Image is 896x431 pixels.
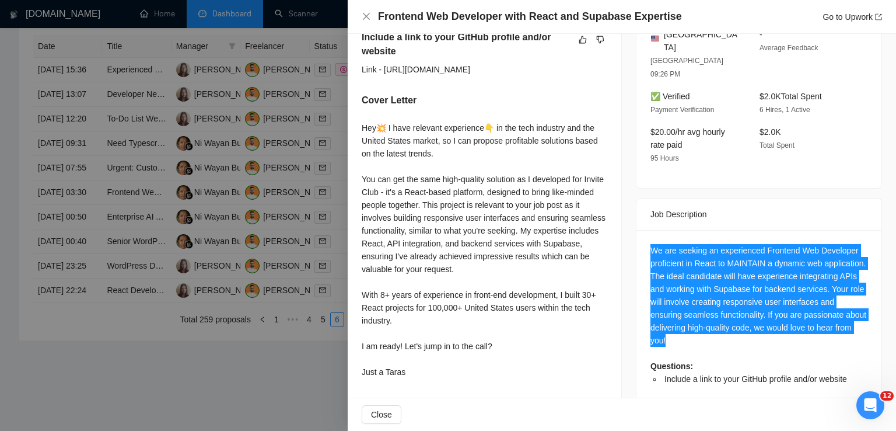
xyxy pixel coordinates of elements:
[371,408,392,421] span: Close
[650,154,679,162] span: 95 Hours
[880,391,894,401] span: 12
[650,362,693,371] strong: Questions:
[759,141,794,150] span: Total Spent
[593,33,607,47] button: dislike
[664,374,847,384] span: Include a link to your GitHub profile and/or website
[362,30,570,58] h5: Include a link to your GitHub profile and/or website
[759,44,818,52] span: Average Feedback
[650,106,714,114] span: Payment Verification
[822,12,882,22] a: Go to Upworkexport
[650,199,867,230] div: Job Description
[664,28,741,54] span: [GEOGRAPHIC_DATA]
[650,92,690,101] span: ✅ Verified
[576,33,590,47] button: like
[362,12,371,21] span: close
[759,106,810,114] span: 6 Hires, 1 Active
[362,93,416,107] h5: Cover Letter
[579,35,587,44] span: like
[362,12,371,22] button: Close
[378,9,682,24] h4: Frontend Web Developer with React and Supabase Expertise
[650,127,725,150] span: $20.00/hr avg hourly rate paid
[856,391,884,419] iframe: Intercom live chat
[875,13,882,20] span: export
[651,34,659,43] img: 🇺🇸
[650,57,723,78] span: [GEOGRAPHIC_DATA] 09:26 PM
[362,405,401,424] button: Close
[362,63,607,76] div: Link - [URL][DOMAIN_NAME]
[759,92,822,101] span: $2.0K Total Spent
[650,244,867,385] div: We are seeking an experienced Frontend Web Developer proficient in React to MAINTAIN a dynamic we...
[759,127,781,137] span: $2.0K
[362,121,607,378] div: Hey💥 I have relevant experience👇 in the tech industry and the United States market, so I can prop...
[596,35,604,44] span: dislike
[759,30,762,39] span: -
